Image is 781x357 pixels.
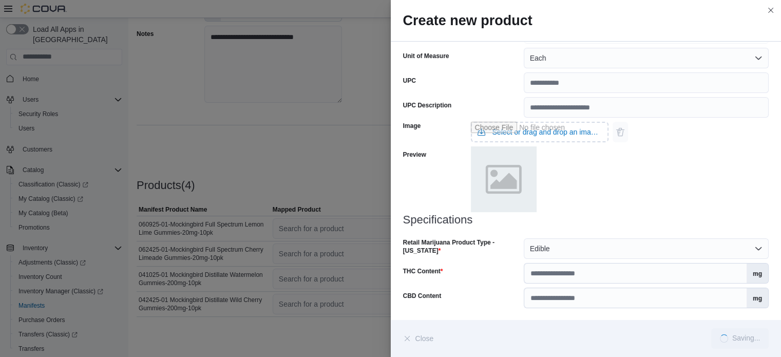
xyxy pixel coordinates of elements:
[415,333,434,344] span: Close
[747,288,768,308] label: mg
[403,101,452,109] label: UPC Description
[403,52,449,60] label: Unit of Measure
[403,267,443,275] label: THC Content
[732,334,760,343] div: Saving...
[720,334,728,343] span: Loading
[711,328,769,349] button: LoadingSaving...
[524,238,769,259] button: Edible
[403,328,434,349] button: Close
[403,214,769,226] h3: Specifications
[747,264,768,283] label: mg
[524,48,769,68] button: Each
[471,146,537,212] img: placeholder.png
[403,122,421,130] label: Image
[403,238,520,255] label: Retail Marijuana Product Type - [US_STATE]
[403,151,426,159] label: Preview
[403,77,416,85] label: UPC
[403,292,442,300] label: CBD Content
[403,12,769,29] h2: Create new product
[471,122,608,142] input: Use aria labels when no actual label is in use
[765,4,777,16] button: Close this dialog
